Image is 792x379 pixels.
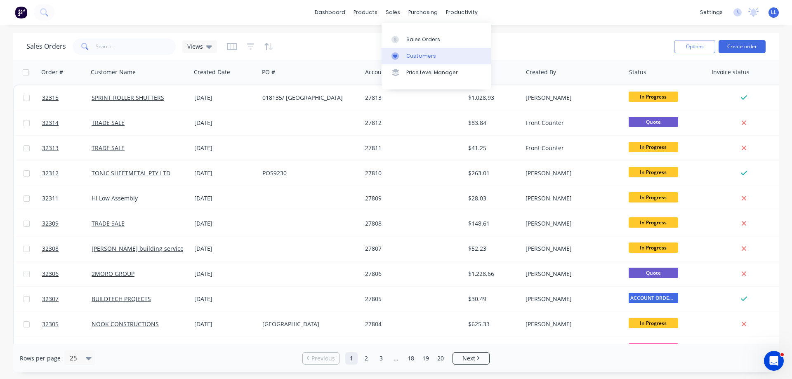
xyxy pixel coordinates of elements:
span: Rows per page [20,354,61,363]
div: 27812 [365,119,457,127]
div: [DATE] [194,295,256,303]
span: 32305 [42,320,59,328]
span: Views [187,42,203,51]
div: $83.84 [468,119,516,127]
div: [PERSON_NAME] [526,194,617,202]
div: settings [696,6,727,19]
iframe: Intercom live chat [764,351,784,371]
button: Create order [719,40,766,53]
a: 32299 [42,337,92,362]
span: 32315 [42,94,59,102]
div: Sales Orders [406,36,440,43]
a: BUILDTECH PROJECTS [92,295,151,303]
a: Hi Low Assembly [92,194,138,202]
a: NOOK CONSTRUCTIONS [92,320,159,328]
div: 27805 [365,295,457,303]
div: [DATE] [194,94,256,102]
div: [PERSON_NAME] [526,295,617,303]
div: Accounting Order # [365,68,420,76]
span: In Progress [629,242,678,253]
a: Page 20 [434,352,447,365]
div: $28.03 [468,194,516,202]
a: Sales Orders [382,31,491,47]
a: 2MORO GROUP [92,270,134,278]
div: PO # [262,68,275,76]
a: Price Level Manager [382,64,491,81]
span: Quote [629,117,678,127]
a: 32309 [42,211,92,236]
a: SPRINT ROLLER SHUTTERS [92,94,164,101]
div: 27811 [365,144,457,152]
div: $263.01 [468,169,516,177]
div: Customer Name [91,68,136,76]
a: Page 18 [405,352,417,365]
div: [DATE] [194,119,256,127]
a: TRADE SALE [92,144,125,152]
div: [PERSON_NAME] [526,169,617,177]
span: Next [462,354,475,363]
div: [DATE] [194,245,256,253]
span: 32308 [42,245,59,253]
span: In Progress [629,142,678,152]
a: Page 2 [360,352,372,365]
div: purchasing [404,6,442,19]
div: [DATE] [194,320,256,328]
div: Customers [406,52,436,60]
div: [PERSON_NAME] [526,320,617,328]
div: 27806 [365,270,457,278]
div: $30.49 [468,295,516,303]
a: Next page [453,354,489,363]
div: Created By [526,68,556,76]
div: Price Level Manager [406,69,458,76]
div: 27810 [365,169,457,177]
div: productivity [442,6,482,19]
div: PO59230 [262,169,354,177]
div: $1,228.66 [468,270,516,278]
div: Order # [41,68,63,76]
a: Customers [382,48,491,64]
a: 32315 [42,85,92,110]
div: [DATE] [194,169,256,177]
span: 32306 [42,270,59,278]
span: In Progress [629,92,678,102]
div: [DATE] [194,144,256,152]
a: 32305 [42,312,92,337]
span: LL [771,9,777,16]
div: [DATE] [194,219,256,228]
div: products [349,6,382,19]
div: Front Counter [526,119,617,127]
a: TRADE SALE [92,219,125,227]
div: 27813 [365,94,457,102]
div: Created Date [194,68,230,76]
span: 32307 [42,295,59,303]
button: Options [674,40,715,53]
ul: Pagination [299,352,493,365]
div: 018135/ [GEOGRAPHIC_DATA] [262,94,354,102]
div: Status [629,68,646,76]
div: $52.23 [468,245,516,253]
a: 32313 [42,136,92,160]
span: 32313 [42,144,59,152]
a: dashboard [311,6,349,19]
a: TRADE SALE [92,119,125,127]
span: In Progress [629,318,678,328]
a: 32306 [42,261,92,286]
a: 32312 [42,161,92,186]
input: Search... [96,38,176,55]
div: 27807 [365,245,457,253]
a: Previous page [303,354,339,363]
div: [DATE] [194,270,256,278]
div: [PERSON_NAME] [526,270,617,278]
div: [GEOGRAPHIC_DATA] [262,320,354,328]
span: 32312 [42,169,59,177]
div: [PERSON_NAME] [526,94,617,102]
span: In Progress [629,217,678,228]
span: Quote [629,268,678,278]
a: TONIC SHEETMETAL PTY LTD [92,169,170,177]
span: In Progress [629,192,678,202]
h1: Sales Orders [26,42,66,50]
a: 32307 [42,287,92,311]
a: 32314 [42,111,92,135]
div: $1,028.93 [468,94,516,102]
span: Waiting on Part... [629,343,678,353]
